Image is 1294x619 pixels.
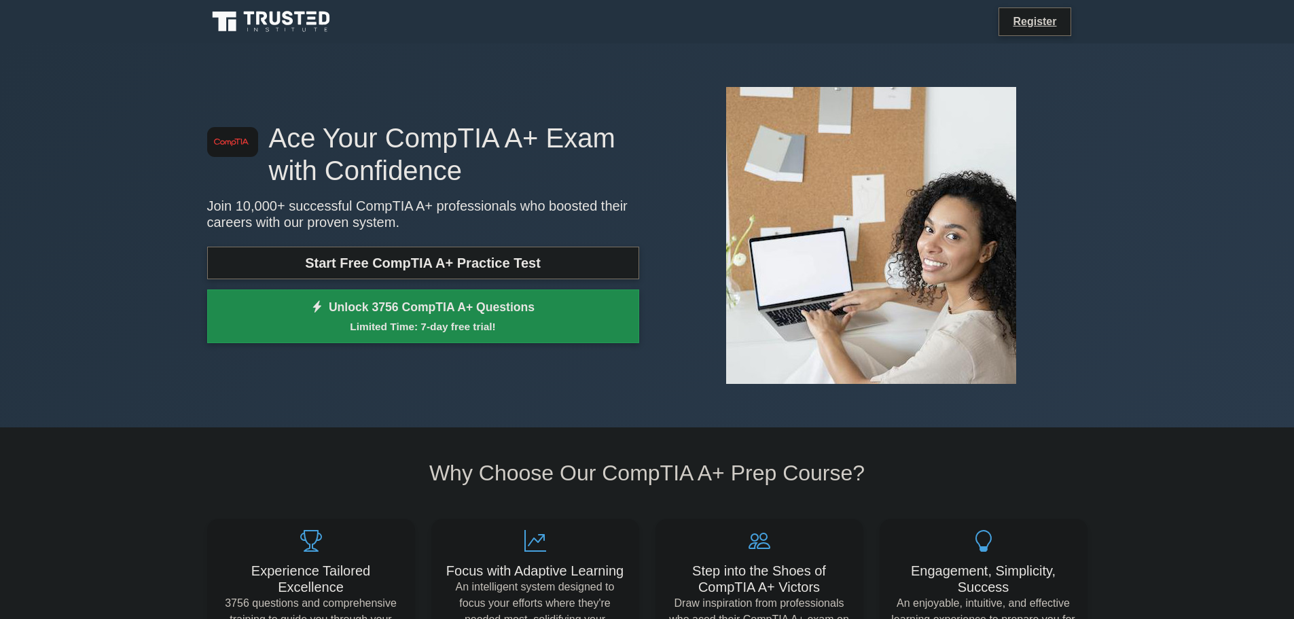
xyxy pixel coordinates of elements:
h1: Ace Your CompTIA A+ Exam with Confidence [207,122,639,187]
h2: Why Choose Our CompTIA A+ Prep Course? [207,460,1088,486]
h5: Focus with Adaptive Learning [442,563,628,579]
a: Unlock 3756 CompTIA A+ QuestionsLimited Time: 7-day free trial! [207,289,639,344]
p: Join 10,000+ successful CompTIA A+ professionals who boosted their careers with our proven system. [207,198,639,230]
h5: Engagement, Simplicity, Success [891,563,1077,595]
h5: Experience Tailored Excellence [218,563,404,595]
a: Start Free CompTIA A+ Practice Test [207,247,639,279]
h5: Step into the Shoes of CompTIA A+ Victors [666,563,852,595]
small: Limited Time: 7-day free trial! [224,319,622,334]
a: Register [1005,13,1064,30]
